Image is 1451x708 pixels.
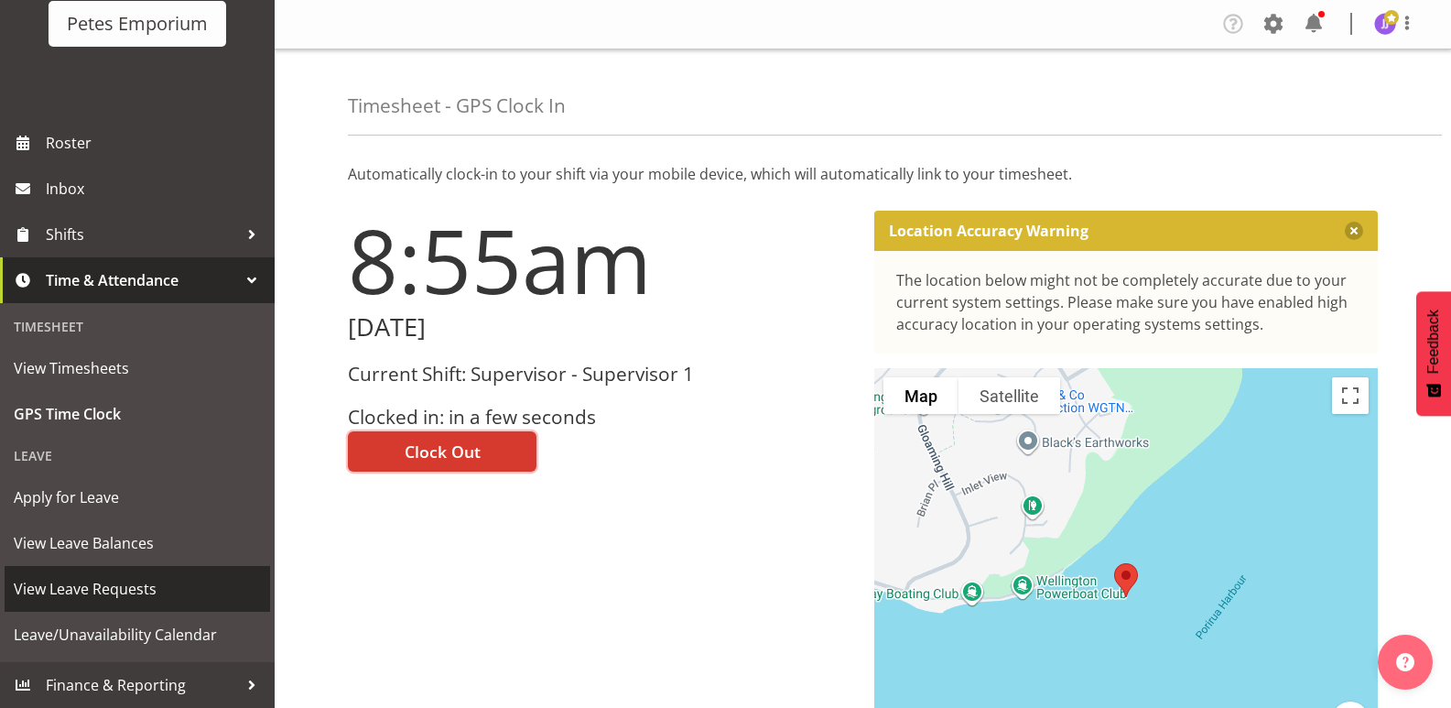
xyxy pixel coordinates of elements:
img: help-xxl-2.png [1396,653,1414,671]
span: Finance & Reporting [46,671,238,699]
button: Show satellite imagery [958,377,1060,414]
span: Leave/Unavailability Calendar [14,621,261,648]
button: Feedback - Show survey [1416,291,1451,416]
div: Leave [5,437,270,474]
a: View Leave Requests [5,566,270,612]
span: Apply for Leave [14,484,261,511]
div: Petes Emporium [67,10,208,38]
span: Clock Out [405,440,481,463]
div: Timesheet [5,308,270,345]
span: View Leave Requests [14,575,261,603]
button: Show street map [883,377,958,414]
button: Clock Out [348,431,536,472]
h3: Current Shift: Supervisor - Supervisor 1 [348,364,852,385]
a: GPS Time Clock [5,391,270,437]
span: Time & Attendance [46,267,238,294]
span: Feedback [1425,310,1442,374]
span: GPS Time Clock [14,400,261,428]
h3: Clocked in: in a few seconds [348,407,852,428]
span: Inbox [46,175,265,202]
span: View Leave Balances [14,529,261,557]
p: Automatically clock-in to your shift via your mobile device, which will automatically link to you... [348,163,1378,185]
button: Toggle fullscreen view [1332,377,1369,414]
h1: 8:55am [348,211,852,310]
a: View Timesheets [5,345,270,391]
h2: [DATE] [348,313,852,342]
p: Location Accuracy Warning [889,222,1088,240]
a: Leave/Unavailability Calendar [5,612,270,658]
button: Close message [1345,222,1363,240]
span: Shifts [46,221,238,248]
span: View Timesheets [14,354,261,382]
h4: Timesheet - GPS Clock In [348,95,566,116]
span: Roster [46,129,265,157]
img: janelle-jonkers702.jpg [1374,13,1396,35]
a: View Leave Balances [5,520,270,566]
a: Apply for Leave [5,474,270,520]
div: The location below might not be completely accurate due to your current system settings. Please m... [896,269,1357,335]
